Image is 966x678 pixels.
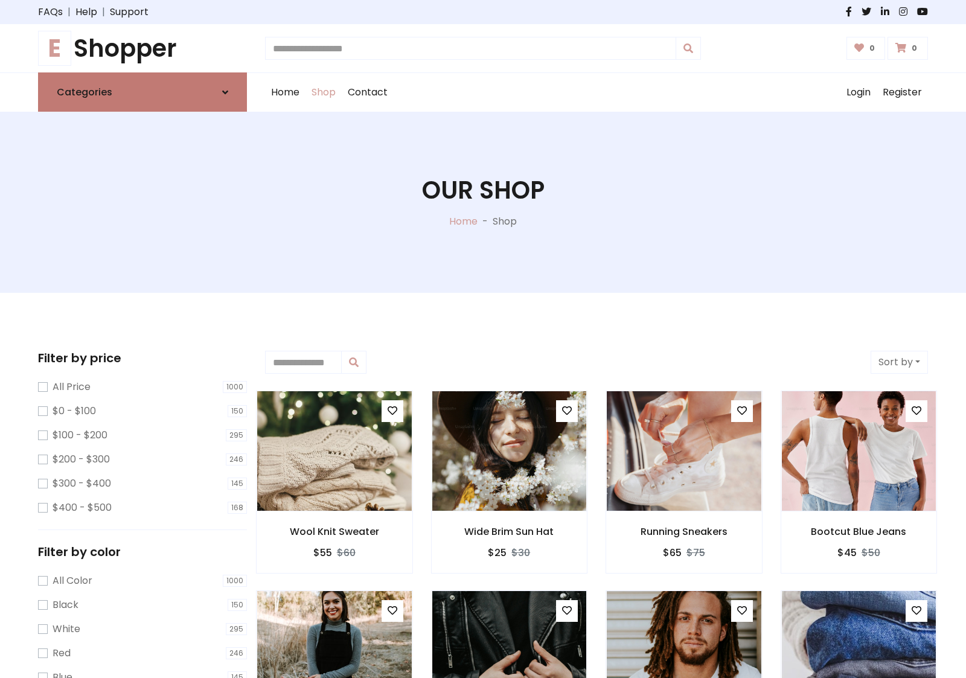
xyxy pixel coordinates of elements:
span: | [97,5,110,19]
a: 0 [846,37,886,60]
span: E [38,31,71,66]
h5: Filter by price [38,351,247,365]
span: 295 [226,429,247,441]
span: 0 [909,43,920,54]
label: White [53,622,80,636]
label: All Color [53,574,92,588]
h6: $65 [663,547,682,558]
del: $75 [686,546,705,560]
a: 0 [888,37,928,60]
a: Contact [342,73,394,112]
span: 1000 [223,381,247,393]
a: Shop [305,73,342,112]
span: 246 [226,453,247,465]
del: $30 [511,546,530,560]
h6: Bootcut Blue Jeans [781,526,937,537]
a: Login [840,73,877,112]
span: | [63,5,75,19]
h6: Wool Knit Sweater [257,526,412,537]
a: Categories [38,72,247,112]
h5: Filter by color [38,545,247,559]
label: $100 - $200 [53,428,107,443]
button: Sort by [871,351,928,374]
label: $400 - $500 [53,501,112,515]
span: 150 [228,599,247,611]
a: Register [877,73,928,112]
a: Home [449,214,478,228]
span: 246 [226,647,247,659]
h1: Our Shop [422,176,545,205]
a: Help [75,5,97,19]
span: 0 [866,43,878,54]
h6: Wide Brim Sun Hat [432,526,587,537]
h6: Running Sneakers [606,526,762,537]
span: 295 [226,623,247,635]
label: All Price [53,380,91,394]
span: 1000 [223,575,247,587]
label: Black [53,598,78,612]
span: 168 [228,502,247,514]
span: 145 [228,478,247,490]
h6: $45 [837,547,857,558]
h6: Categories [57,86,112,98]
label: Red [53,646,71,660]
del: $60 [337,546,356,560]
a: EShopper [38,34,247,63]
a: Home [265,73,305,112]
span: 150 [228,405,247,417]
h6: $55 [313,547,332,558]
label: $0 - $100 [53,404,96,418]
a: FAQs [38,5,63,19]
h6: $25 [488,547,507,558]
a: Support [110,5,149,19]
p: Shop [493,214,517,229]
label: $200 - $300 [53,452,110,467]
del: $50 [862,546,880,560]
h1: Shopper [38,34,247,63]
label: $300 - $400 [53,476,111,491]
p: - [478,214,493,229]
